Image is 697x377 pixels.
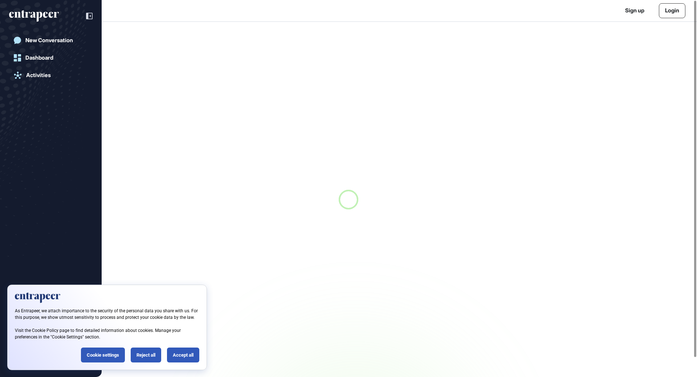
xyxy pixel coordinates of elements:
[659,3,685,18] a: Login
[9,10,59,22] div: entrapeer-logo
[625,7,644,15] a: Sign up
[26,72,51,79] div: Activities
[25,55,53,61] div: Dashboard
[25,37,73,44] div: New Conversation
